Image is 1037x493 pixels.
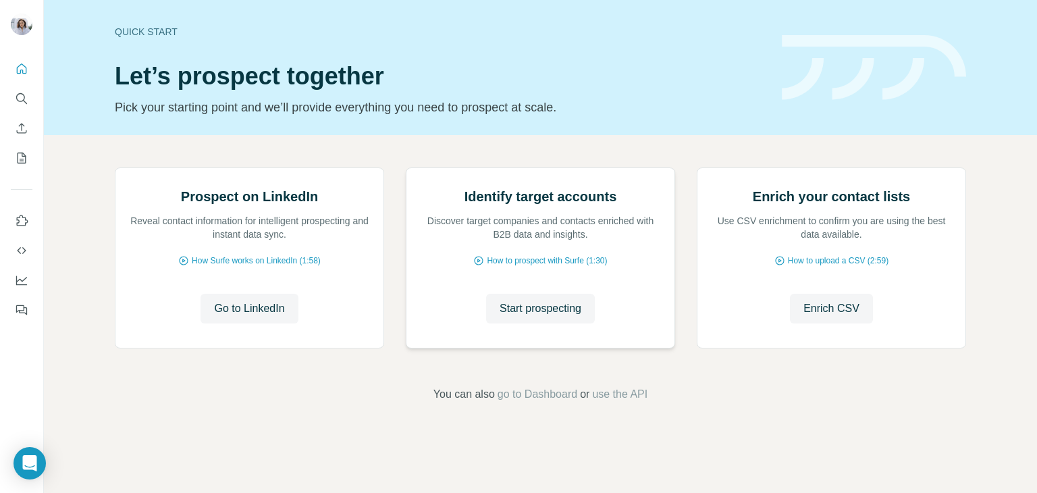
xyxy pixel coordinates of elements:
button: Quick start [11,57,32,81]
p: Discover target companies and contacts enriched with B2B data and insights. [420,214,661,241]
img: banner [782,35,966,101]
span: or [580,386,589,403]
span: You can also [433,386,495,403]
button: Enrich CSV [790,294,873,323]
span: How Surfe works on LinkedIn (1:58) [192,255,321,267]
span: Go to LinkedIn [214,301,284,317]
span: How to prospect with Surfe (1:30) [487,255,607,267]
button: Start prospecting [486,294,595,323]
h1: Let’s prospect together [115,63,766,90]
button: go to Dashboard [498,386,577,403]
button: Go to LinkedIn [201,294,298,323]
button: Use Surfe on LinkedIn [11,209,32,233]
img: Avatar [11,14,32,35]
button: Use Surfe API [11,238,32,263]
p: Reveal contact information for intelligent prospecting and instant data sync. [129,214,370,241]
p: Pick your starting point and we’ll provide everything you need to prospect at scale. [115,98,766,117]
span: How to upload a CSV (2:59) [788,255,888,267]
button: Search [11,86,32,111]
h2: Enrich your contact lists [753,187,910,206]
button: My lists [11,146,32,170]
button: use the API [592,386,647,403]
button: Dashboard [11,268,32,292]
p: Use CSV enrichment to confirm you are using the best data available. [711,214,952,241]
button: Enrich CSV [11,116,32,140]
div: Quick start [115,25,766,38]
span: Enrich CSV [803,301,859,317]
h2: Identify target accounts [464,187,617,206]
div: Open Intercom Messenger [14,447,46,479]
button: Feedback [11,298,32,322]
span: Start prospecting [500,301,581,317]
h2: Prospect on LinkedIn [181,187,318,206]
